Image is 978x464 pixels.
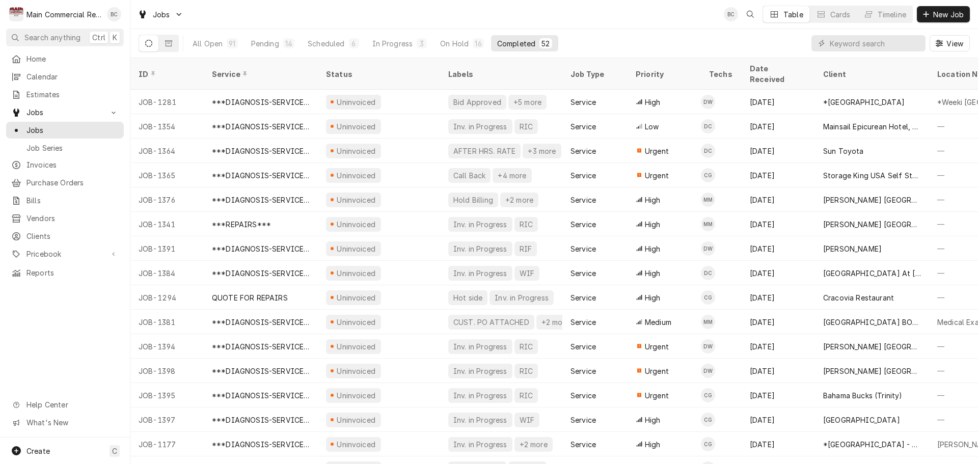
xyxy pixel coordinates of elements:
div: Service [570,292,596,303]
span: High [645,268,661,279]
span: Urgent [645,170,669,181]
span: Calendar [26,71,119,82]
div: RIC [519,219,534,230]
div: [DATE] [742,163,815,187]
span: New Job [931,9,966,20]
div: Inv. in Progress [452,439,508,450]
a: Purchase Orders [6,174,124,191]
div: Service [212,69,308,79]
div: Uninvoiced [336,195,377,205]
span: Reports [26,267,119,278]
div: [DATE] [742,187,815,212]
span: C [112,446,117,456]
div: Status [326,69,430,79]
div: Dorian Wertz's Avatar [701,364,715,378]
div: Mike Marchese's Avatar [701,315,715,329]
div: DW [701,339,715,353]
span: Jobs [26,125,119,135]
span: Bills [26,195,119,206]
div: Uninvoiced [336,390,377,401]
div: JOB-1294 [130,285,204,310]
span: Low [645,121,659,132]
div: Table [783,9,803,20]
div: [DATE] [742,139,815,163]
div: Inv. in Progress [452,390,508,401]
div: ID [139,69,194,79]
div: DW [701,241,715,256]
div: Client [823,69,919,79]
span: What's New [26,417,118,428]
div: 6 [351,38,357,49]
span: Vendors [26,213,119,224]
div: MM [701,315,715,329]
div: Caleb Gorton's Avatar [701,388,715,402]
div: Inv. in Progress [452,121,508,132]
span: Estimates [26,89,119,100]
div: MM [701,193,715,207]
div: Bahama Bucks (Trinity) [823,390,903,401]
div: CG [701,168,715,182]
button: Search anythingCtrlK [6,29,124,46]
div: Bid Approved [452,97,502,107]
div: DW [701,95,715,109]
div: [DATE] [742,114,815,139]
span: Search anything [24,32,80,43]
div: JOB-1177 [130,432,204,456]
div: DC [701,266,715,280]
span: Home [26,53,119,64]
div: Uninvoiced [336,439,377,450]
div: Priority [636,69,691,79]
div: Timeline [878,9,906,20]
div: Service [570,146,596,156]
div: [PERSON_NAME] [GEOGRAPHIC_DATA] [823,366,921,376]
div: Inv. in Progress [452,243,508,254]
div: JOB-1395 [130,383,204,407]
div: Uninvoiced [336,366,377,376]
div: Service [570,97,596,107]
div: Caleb Gorton's Avatar [701,290,715,305]
a: Home [6,50,124,67]
a: Go to Help Center [6,396,124,413]
div: Service [570,415,596,425]
button: Open search [742,6,758,22]
a: Go to Jobs [133,6,187,23]
div: Uninvoiced [336,170,377,181]
div: [GEOGRAPHIC_DATA] [823,415,900,425]
div: Uninvoiced [336,415,377,425]
div: Uninvoiced [336,121,377,132]
div: RIC [519,121,534,132]
span: Create [26,447,50,455]
div: 14 [285,38,292,49]
div: RIC [519,366,534,376]
div: 3 [419,38,425,49]
div: DW [701,364,715,378]
span: High [645,292,661,303]
div: Mike Marchese's Avatar [701,217,715,231]
div: Hot side [452,292,483,303]
div: [PERSON_NAME] [823,243,882,254]
div: Dorian Wertz's Avatar [701,241,715,256]
div: Job Type [570,69,619,79]
a: Estimates [6,86,124,103]
div: QUOTE FOR REPAIRS [212,292,288,303]
div: JOB-1384 [130,261,204,285]
div: Labels [448,69,554,79]
div: +2 more [540,317,570,327]
div: Main Commercial Refrigeration Service [26,9,101,20]
a: Jobs [6,122,124,139]
span: High [645,219,661,230]
span: Jobs [26,107,103,118]
span: Urgent [645,390,669,401]
div: 52 [541,38,550,49]
span: Urgent [645,366,669,376]
div: Bookkeeper Main Commercial's Avatar [107,7,121,21]
div: Service [570,366,596,376]
div: Uninvoiced [336,146,377,156]
span: Medium [645,317,671,327]
span: High [645,97,661,107]
div: Caleb Gorton's Avatar [701,168,715,182]
div: Service [570,341,596,352]
div: Caleb Gorton's Avatar [701,437,715,451]
div: Dorian Wertz's Avatar [701,339,715,353]
div: +3 more [527,146,557,156]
